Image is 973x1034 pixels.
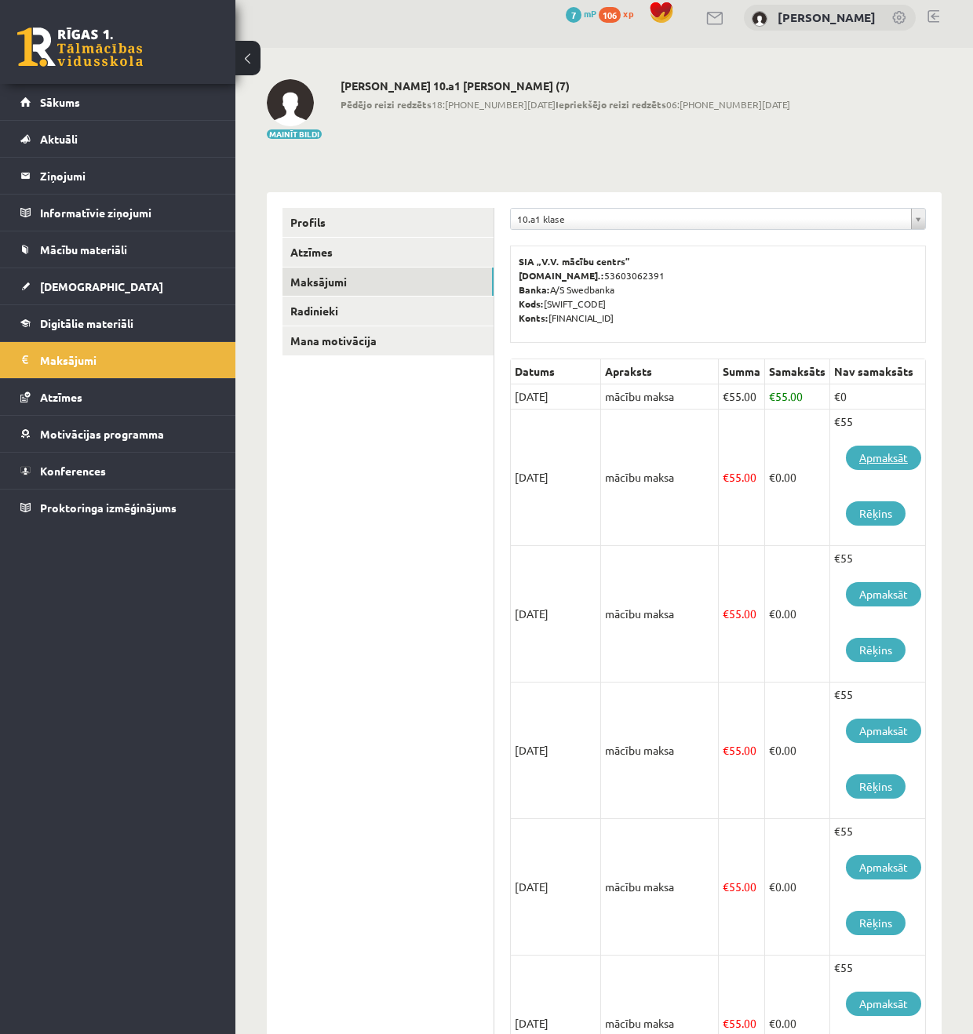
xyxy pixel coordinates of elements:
td: 0.00 [765,683,830,819]
th: Datums [511,359,601,384]
span: € [769,389,775,403]
span: € [723,389,729,403]
span: mP [584,7,596,20]
th: Apraksts [601,359,719,384]
td: 0.00 [765,410,830,546]
a: Atzīmes [20,379,216,415]
b: Kods: [519,297,544,310]
th: Summa [719,359,765,384]
span: € [769,470,775,484]
td: 55.00 [719,683,765,819]
span: € [769,879,775,894]
a: Rēķins [846,638,906,662]
a: Mācību materiāli [20,231,216,268]
td: 55.00 [719,384,765,410]
td: mācību maksa [601,410,719,546]
td: €55 [830,683,926,819]
b: Iepriekšējo reizi redzēts [556,98,666,111]
a: Atzīmes [282,238,494,267]
td: mācību maksa [601,819,719,956]
span: [DEMOGRAPHIC_DATA] [40,279,163,293]
h2: [PERSON_NAME] 10.a1 [PERSON_NAME] (7) [341,79,790,93]
td: 0.00 [765,546,830,683]
span: € [723,606,729,621]
a: Apmaksāt [846,446,921,470]
span: € [723,470,729,484]
a: Konferences [20,453,216,489]
a: Profils [282,208,494,237]
img: Klāvs Krūziņš [267,79,314,126]
a: Rīgas 1. Tālmācības vidusskola [17,27,143,67]
b: SIA „V.V. mācību centrs” [519,255,631,268]
td: 55.00 [719,819,765,956]
a: 106 xp [599,7,641,20]
a: Rēķins [846,911,906,935]
a: Maksājumi [282,268,494,297]
a: Aktuāli [20,121,216,157]
td: 55.00 [765,384,830,410]
th: Samaksāts [765,359,830,384]
a: Apmaksāt [846,582,921,606]
span: 18:[PHONE_NUMBER][DATE] 06:[PHONE_NUMBER][DATE] [341,97,790,111]
td: €55 [830,819,926,956]
td: 0.00 [765,819,830,956]
td: €55 [830,546,926,683]
b: Pēdējo reizi redzēts [341,98,432,111]
td: [DATE] [511,819,601,956]
span: Sākums [40,95,80,109]
span: € [769,743,775,757]
span: xp [623,7,633,20]
a: Digitālie materiāli [20,305,216,341]
a: Mana motivācija [282,326,494,355]
legend: Maksājumi [40,342,216,378]
legend: Informatīvie ziņojumi [40,195,216,231]
span: Atzīmes [40,390,82,404]
span: € [723,1016,729,1030]
td: mācību maksa [601,683,719,819]
span: € [723,879,729,894]
p: 53603062391 A/S Swedbanka [SWIFT_CODE] [FINANCIAL_ID] [519,254,917,325]
td: [DATE] [511,546,601,683]
span: Mācību materiāli [40,242,127,257]
span: Aktuāli [40,132,78,146]
b: Banka: [519,283,550,296]
b: [DOMAIN_NAME].: [519,269,604,282]
a: Maksājumi [20,342,216,378]
th: Nav samaksāts [830,359,926,384]
span: 7 [566,7,581,23]
td: €55 [830,410,926,546]
a: Rēķins [846,501,906,526]
a: [PERSON_NAME] [778,9,876,25]
a: Radinieki [282,297,494,326]
b: Konts: [519,311,548,324]
td: [DATE] [511,683,601,819]
a: Sākums [20,84,216,120]
a: 10.a1 klase [511,209,925,229]
a: [DEMOGRAPHIC_DATA] [20,268,216,304]
span: 10.a1 klase [517,209,905,229]
img: Klāvs Krūziņš [752,11,767,27]
td: [DATE] [511,384,601,410]
span: 106 [599,7,621,23]
button: Mainīt bildi [267,129,322,139]
a: Ziņojumi [20,158,216,194]
span: € [723,743,729,757]
td: €0 [830,384,926,410]
a: Motivācijas programma [20,416,216,452]
a: Apmaksāt [846,719,921,743]
a: Apmaksāt [846,992,921,1016]
a: Apmaksāt [846,855,921,879]
a: Informatīvie ziņojumi [20,195,216,231]
td: 55.00 [719,410,765,546]
td: 55.00 [719,546,765,683]
a: 7 mP [566,7,596,20]
span: € [769,606,775,621]
a: Proktoringa izmēģinājums [20,490,216,526]
span: Proktoringa izmēģinājums [40,501,177,515]
a: Rēķins [846,774,906,799]
legend: Ziņojumi [40,158,216,194]
span: Motivācijas programma [40,427,164,441]
span: Digitālie materiāli [40,316,133,330]
span: € [769,1016,775,1030]
span: Konferences [40,464,106,478]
